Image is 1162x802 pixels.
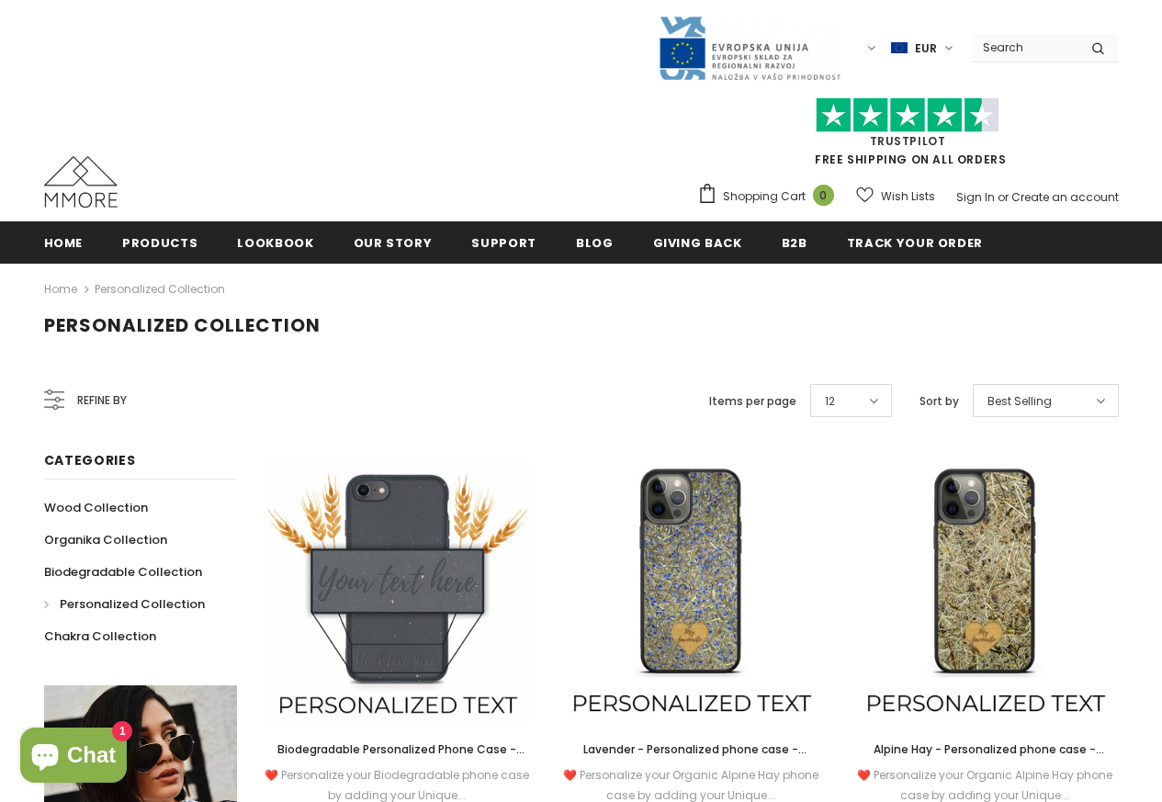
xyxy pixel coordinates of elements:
span: Organika Collection [44,531,167,548]
span: Biodegradable Personalized Phone Case - Black [277,741,525,777]
img: MMORE Cases [44,156,118,208]
span: Biodegradable Collection [44,563,202,581]
span: or [998,189,1009,205]
span: Wood Collection [44,499,148,516]
a: Javni Razpis [658,40,841,55]
a: Lavender - Personalized phone case - Personalized gift [558,740,825,760]
a: Wood Collection [44,491,148,524]
a: Home [44,278,77,300]
span: Track your order [847,234,983,252]
a: Biodegradable Personalized Phone Case - Black [265,740,531,760]
a: Trustpilot [870,133,946,149]
span: Personalized Collection [60,595,205,613]
span: Shopping Cart [723,187,806,206]
a: Personalized Collection [95,281,225,297]
span: Home [44,234,84,252]
span: Products [122,234,197,252]
label: Items per page [709,392,796,411]
span: Personalized Collection [44,312,321,338]
a: Home [44,221,84,263]
a: support [471,221,536,263]
span: Refine by [77,390,127,411]
a: Alpine Hay - Personalized phone case - Personalized gift [852,740,1119,760]
a: Wish Lists [856,180,935,212]
a: Organika Collection [44,524,167,556]
a: Create an account [1011,189,1119,205]
span: 12 [825,392,835,411]
span: support [471,234,536,252]
span: Alpine Hay - Personalized phone case - Personalized gift [874,741,1104,777]
label: Sort by [919,392,959,411]
a: B2B [782,221,807,263]
a: Biodegradable Collection [44,556,202,588]
a: Sign In [956,189,995,205]
a: Products [122,221,197,263]
a: Shopping Cart 0 [697,183,843,210]
a: Chakra Collection [44,620,156,652]
span: EUR [915,40,937,58]
a: Lookbook [237,221,313,263]
span: Our Story [354,234,433,252]
span: Blog [576,234,614,252]
input: Search Site [972,34,1077,61]
span: Best Selling [987,392,1052,411]
span: Categories [44,451,136,469]
img: Javni Razpis [658,15,841,82]
span: Lookbook [237,234,313,252]
img: Trust Pilot Stars [816,97,999,133]
a: Giving back [653,221,742,263]
span: B2B [782,234,807,252]
span: 0 [813,185,834,206]
a: Blog [576,221,614,263]
span: Chakra Collection [44,627,156,645]
inbox-online-store-chat: Shopify online store chat [15,728,132,787]
a: Personalized Collection [44,588,205,620]
span: Wish Lists [881,187,935,206]
a: Our Story [354,221,433,263]
span: Giving back [653,234,742,252]
a: Track your order [847,221,983,263]
span: FREE SHIPPING ON ALL ORDERS [697,106,1119,167]
span: Lavender - Personalized phone case - Personalized gift [583,741,807,777]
